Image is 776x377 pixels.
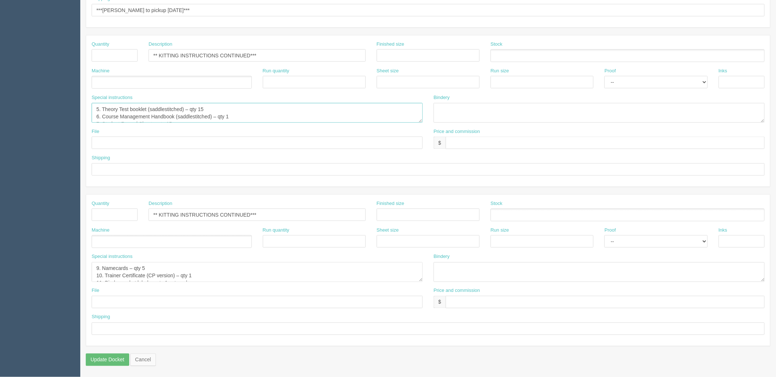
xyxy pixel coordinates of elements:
[719,227,727,234] label: Inks
[491,68,509,75] label: Run size
[135,357,151,363] span: translation missing: en.helpers.links.cancel
[130,354,156,366] a: Cancel
[92,94,132,101] label: Special instructions
[92,68,110,75] label: Machine
[491,41,503,48] label: Stock
[149,200,172,207] label: Description
[604,227,616,234] label: Proof
[263,227,289,234] label: Run quantity
[491,227,509,234] label: Run size
[92,254,132,260] label: Special instructions
[377,68,399,75] label: Sheet size
[92,41,109,48] label: Quantity
[604,68,616,75] label: Proof
[434,296,446,308] div: $
[263,68,289,75] label: Run quantity
[92,155,110,161] label: Shipping
[149,41,172,48] label: Description
[434,94,450,101] label: Bindery
[92,227,110,234] label: Machine
[434,287,480,294] label: Price and commission
[434,254,450,260] label: Bindery
[491,200,503,207] label: Stock
[92,262,423,282] textarea: 9. Namecards – qty 5 10. Trainer Certificate (CP version) – qty 1 11. Binder pocket labels – qty ...
[86,354,129,366] input: Update Docket
[434,128,480,135] label: Price and commission
[434,137,446,149] div: $
[92,128,99,135] label: File
[92,287,99,294] label: File
[92,200,109,207] label: Quantity
[377,227,399,234] label: Sheet size
[377,200,404,207] label: Finished size
[92,314,110,321] label: Shipping
[719,68,727,75] label: Inks
[92,103,423,123] textarea: 5. Theory Test booklet (saddlestitched) – qty 15 6. Course Management Handbook (saddlestitched) –...
[377,41,404,48] label: Finished size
